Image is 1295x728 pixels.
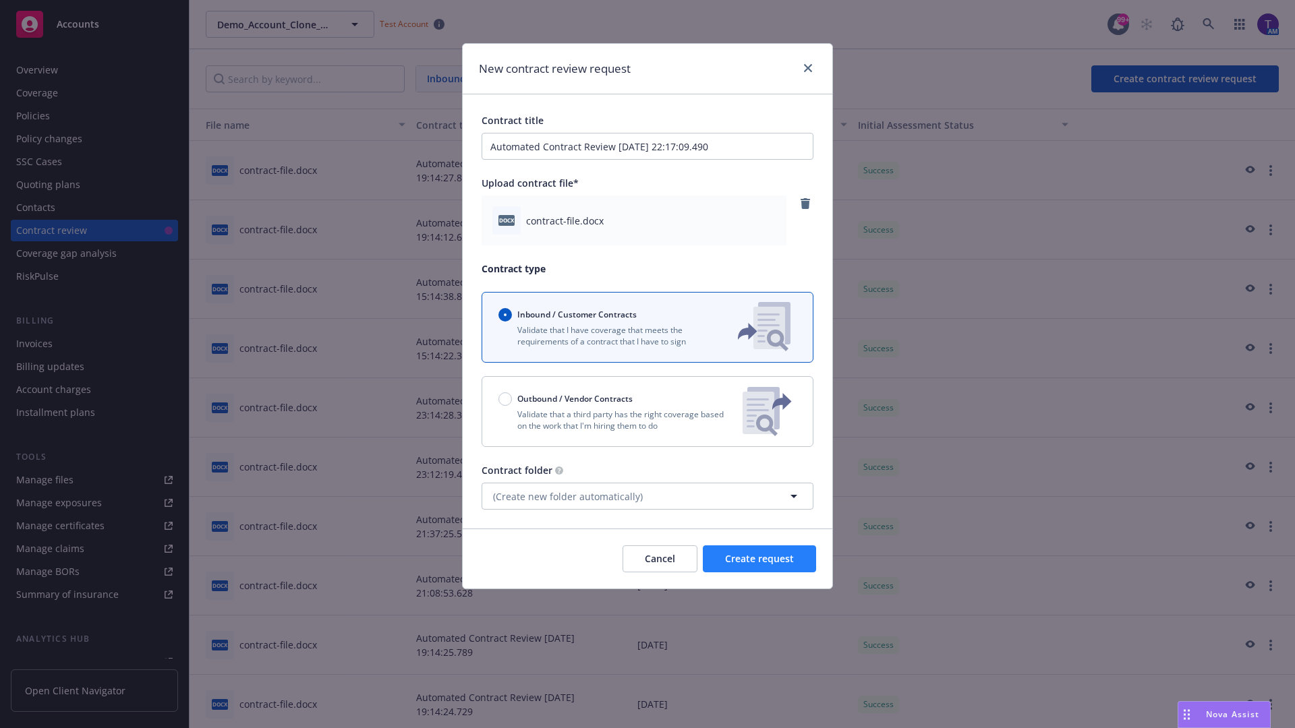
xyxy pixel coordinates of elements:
[498,324,716,347] p: Validate that I have coverage that meets the requirements of a contract that I have to sign
[482,262,813,276] p: Contract type
[498,308,512,322] input: Inbound / Customer Contracts
[517,393,633,404] span: Outbound / Vendor Contracts
[493,489,643,504] span: (Create new folder automatically)
[498,215,515,225] span: docx
[1206,708,1259,720] span: Nova Assist
[498,408,732,431] p: Validate that a third party has the right coverage based on the work that I'm hiring them to do
[482,133,813,160] input: Enter a title for this contract
[526,214,604,228] span: contract-file.docx
[482,464,552,477] span: Contract folder
[1178,702,1195,727] div: Drag to move
[482,114,544,127] span: Contract title
[482,376,813,447] button: Outbound / Vendor ContractsValidate that a third party has the right coverage based on the work t...
[482,292,813,363] button: Inbound / Customer ContractsValidate that I have coverage that meets the requirements of a contra...
[703,545,816,572] button: Create request
[479,60,631,78] h1: New contract review request
[1178,701,1271,728] button: Nova Assist
[800,60,816,76] a: close
[623,545,697,572] button: Cancel
[797,195,813,212] a: remove
[498,392,512,406] input: Outbound / Vendor Contracts
[517,309,637,320] span: Inbound / Customer Contracts
[482,177,579,189] span: Upload contract file*
[482,483,813,510] button: (Create new folder automatically)
[725,552,794,565] span: Create request
[645,552,675,565] span: Cancel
